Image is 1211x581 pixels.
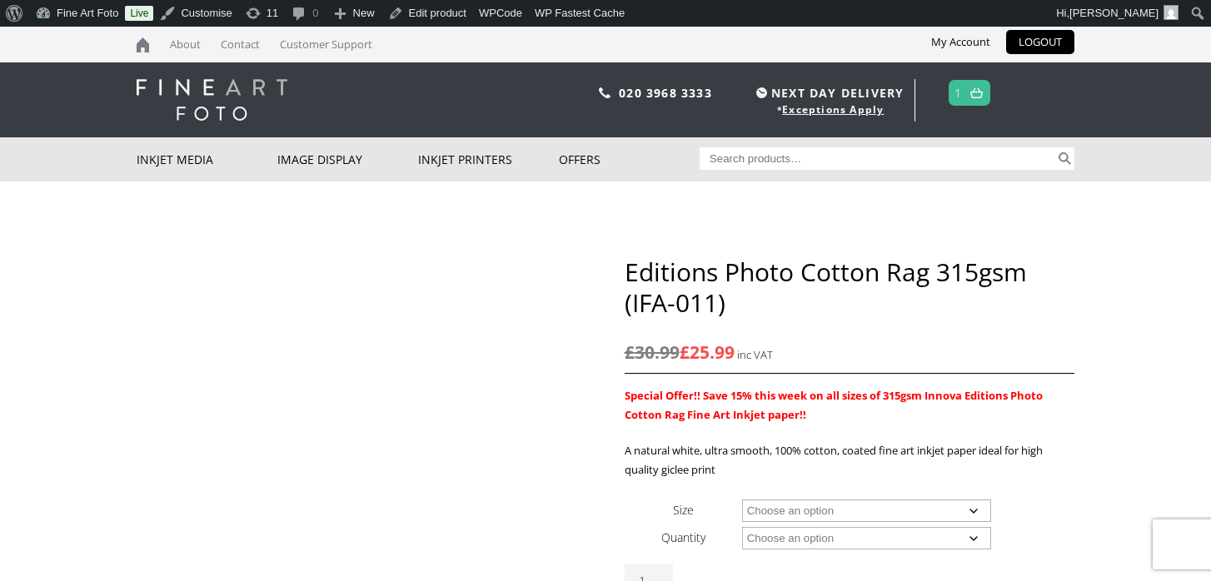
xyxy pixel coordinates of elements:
input: Search products… [700,147,1056,170]
button: Search [1055,147,1074,170]
strong: Special Offer!! Save 15% this week on all sizes of 315gsm Innova Editions Photo Cotton Rag Fine A... [625,388,1043,422]
span: [PERSON_NAME] [1069,7,1159,19]
h1: Editions Photo Cotton Rag 315gsm (IFA-011) [625,256,1074,318]
span: £ [625,340,635,364]
p: A natural white, ultra smooth, 100% cotton, coated fine art inkjet paper ideal for high quality g... [625,441,1074,479]
bdi: 25.99 [680,340,735,364]
a: Offers [559,137,700,181]
label: Size [673,502,694,518]
a: Image Display [277,137,418,181]
span: NEXT DAY DELIVERY [752,83,904,102]
a: 1 [954,81,962,105]
img: phone.svg [599,87,610,98]
a: Inkjet Media [137,137,277,181]
a: LOGOUT [1006,30,1074,54]
img: logo-white.svg [137,79,287,121]
img: basket.svg [970,87,983,98]
bdi: 30.99 [625,340,680,364]
a: Live [125,6,153,21]
a: Customer Support [272,27,381,62]
label: Quantity [661,529,705,545]
a: Inkjet Printers [418,137,559,181]
a: My Account [919,30,1003,54]
a: Exceptions Apply [782,102,884,117]
a: Contact [212,27,268,62]
a: About [162,27,209,62]
img: time.svg [756,87,767,98]
span: £ [680,340,690,364]
a: 020 3968 3333 [619,85,712,101]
